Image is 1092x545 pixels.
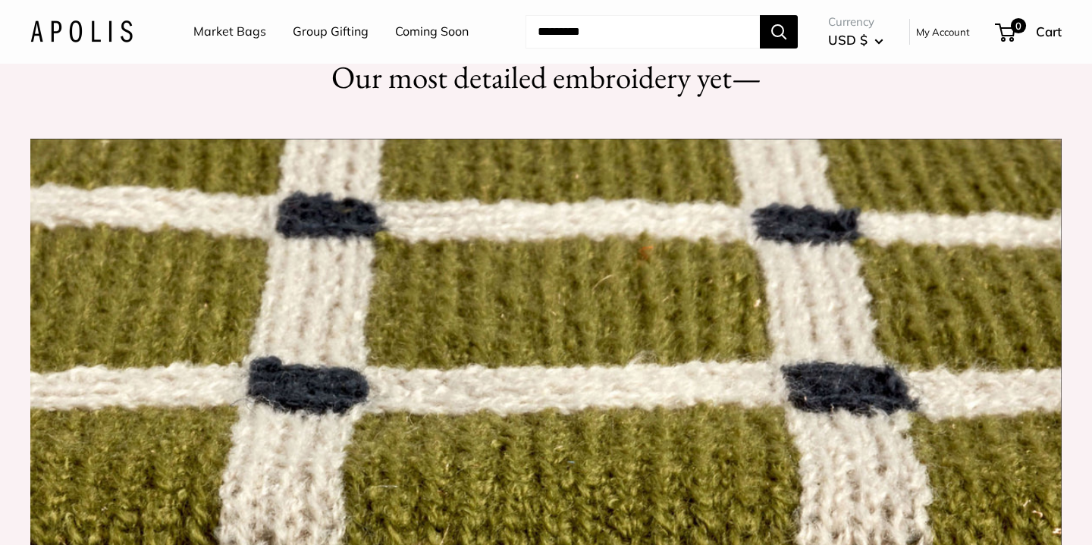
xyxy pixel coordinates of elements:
[30,20,133,42] img: Apolis
[828,32,868,48] span: USD $
[1036,23,1062,39] span: Cart
[288,55,804,100] h2: Our most detailed embroidery yet—
[760,15,798,49] button: Search
[996,20,1062,44] a: 0 Cart
[293,20,369,43] a: Group Gifting
[916,23,970,41] a: My Account
[193,20,266,43] a: Market Bags
[828,28,883,52] button: USD $
[526,15,760,49] input: Search...
[828,11,883,33] span: Currency
[395,20,469,43] a: Coming Soon
[1011,18,1026,33] span: 0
